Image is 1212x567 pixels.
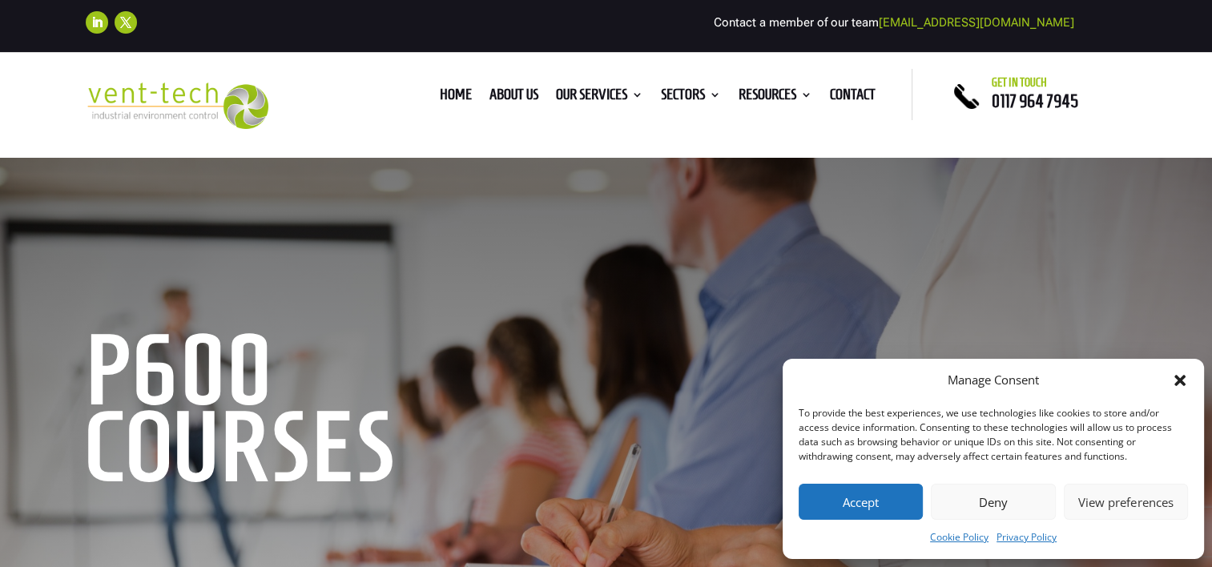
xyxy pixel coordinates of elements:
[830,89,876,107] a: Contact
[86,11,108,34] a: Follow on LinkedIn
[86,82,269,130] img: 2023-09-27T08_35_16.549ZVENT-TECH---Clear-background
[86,332,574,493] h1: P600 Courses
[948,371,1039,390] div: Manage Consent
[930,528,989,547] a: Cookie Policy
[661,89,721,107] a: Sectors
[992,91,1078,111] a: 0117 964 7945
[1064,484,1188,520] button: View preferences
[115,11,137,34] a: Follow on X
[739,89,812,107] a: Resources
[556,89,643,107] a: Our Services
[931,484,1055,520] button: Deny
[799,484,923,520] button: Accept
[992,76,1047,89] span: Get in touch
[997,528,1057,547] a: Privacy Policy
[440,89,472,107] a: Home
[1172,372,1188,388] div: Close dialog
[489,89,538,107] a: About us
[879,15,1074,30] a: [EMAIL_ADDRESS][DOMAIN_NAME]
[714,15,1074,30] span: Contact a member of our team
[799,406,1186,464] div: To provide the best experiences, we use technologies like cookies to store and/or access device i...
